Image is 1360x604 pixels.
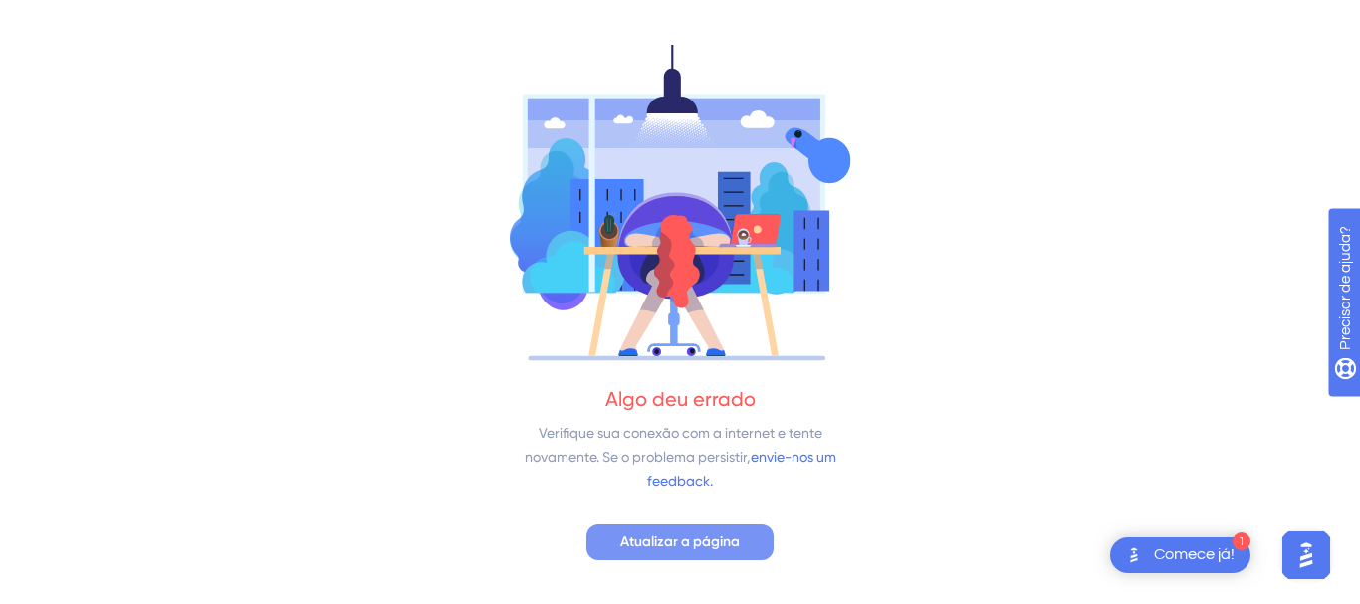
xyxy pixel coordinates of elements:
font: Precisar de ajuda? [47,9,171,24]
font: Algo deu errado [605,387,756,411]
font: Atualizar a página [620,533,740,550]
iframe: Iniciador do Assistente de IA do UserGuiding [1276,525,1336,585]
div: Abra a lista de verificação Comece!, módulos restantes: 1 [1110,537,1250,573]
font: 1 [1239,536,1245,547]
button: Atualizar a página [586,524,774,560]
font: envie-nos um feedback. [647,449,836,489]
font: Comece já! [1154,546,1235,562]
font: Verifique sua conexão com a internet e tente novamente. Se o problema persistir, [525,425,822,465]
img: imagem-do-lançador-texto-alternativo [1122,543,1146,567]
